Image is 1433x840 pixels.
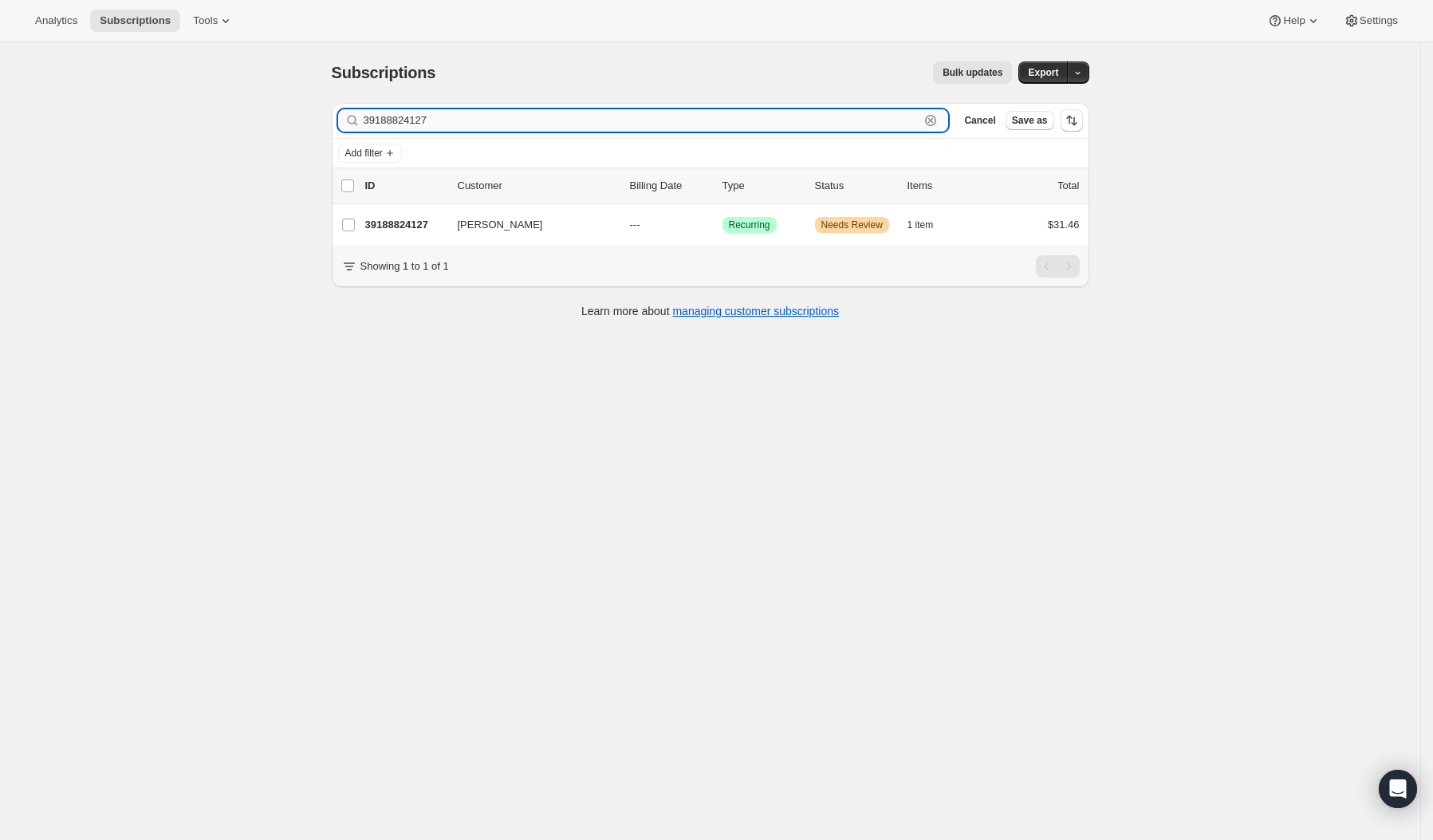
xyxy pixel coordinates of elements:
[1379,770,1417,808] div: Open Intercom Messenger
[365,217,445,233] p: 39188824127
[907,219,934,231] span: 1 item
[672,305,839,317] a: managing customer subscriptions
[1012,114,1048,127] span: Save as
[365,178,445,194] p: ID
[183,10,243,32] button: Tools
[933,61,1012,84] button: Bulk updates
[338,144,402,163] button: Add filter
[1334,10,1407,32] button: Settings
[35,14,77,27] span: Analytics
[26,10,87,32] button: Analytics
[1006,111,1054,130] button: Save as
[958,111,1002,130] button: Cancel
[364,109,920,132] input: Filter subscribers
[943,66,1002,79] span: Bulk updates
[815,178,895,194] p: Status
[458,217,543,233] span: [PERSON_NAME]
[360,258,449,274] p: Showing 1 to 1 of 1
[630,178,710,194] p: Billing Date
[345,147,383,160] span: Add filter
[193,14,218,27] span: Tools
[1048,219,1080,231] span: $31.46
[365,178,1080,194] div: IDCustomerBilling DateTypeStatusItemsTotal
[1061,109,1083,132] button: Sort the results
[1036,255,1080,278] nav: Pagination
[964,114,995,127] span: Cancel
[1057,178,1079,194] p: Total
[1360,14,1398,27] span: Settings
[448,212,608,238] button: [PERSON_NAME]
[332,64,436,81] span: Subscriptions
[458,178,617,194] p: Customer
[90,10,180,32] button: Subscriptions
[722,178,802,194] div: Type
[581,303,839,319] p: Learn more about
[729,219,770,231] span: Recurring
[1258,10,1330,32] button: Help
[1018,61,1068,84] button: Export
[923,112,939,128] button: Clear
[907,214,951,236] button: 1 item
[1283,14,1305,27] span: Help
[907,178,987,194] div: Items
[365,214,1080,236] div: 39188824127[PERSON_NAME]---SuccessRecurringWarningNeeds Review1 item$31.46
[630,219,640,231] span: ---
[821,219,883,231] span: Needs Review
[100,14,171,27] span: Subscriptions
[1028,66,1058,79] span: Export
